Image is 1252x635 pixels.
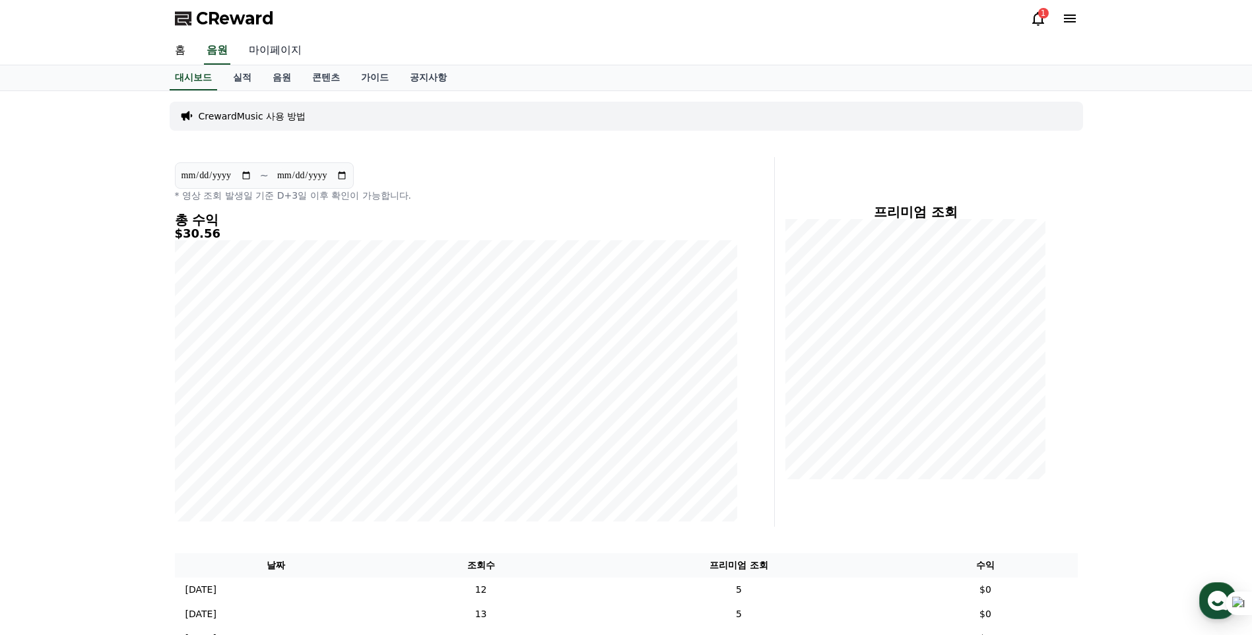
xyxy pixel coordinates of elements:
[204,37,230,65] a: 음원
[175,227,737,240] h5: $30.56
[196,8,274,29] span: CReward
[378,553,585,578] th: 조회수
[1038,8,1049,18] div: 1
[185,607,216,621] p: [DATE]
[42,438,49,449] span: 홈
[378,602,585,626] td: 13
[893,602,1077,626] td: $0
[584,553,893,578] th: 프리미엄 조회
[175,213,737,227] h4: 총 수익
[893,553,1077,578] th: 수익
[399,65,457,90] a: 공지사항
[1030,11,1046,26] a: 1
[893,578,1077,602] td: $0
[87,418,170,451] a: 대화
[262,65,302,90] a: 음원
[378,578,585,602] td: 12
[222,65,262,90] a: 실적
[170,65,217,90] a: 대시보드
[175,189,737,202] p: * 영상 조회 발생일 기준 D+3일 이후 확인이 가능합니다.
[121,439,137,450] span: 대화
[204,438,220,449] span: 설정
[584,602,893,626] td: 5
[175,553,378,578] th: 날짜
[302,65,350,90] a: 콘텐츠
[164,37,196,65] a: 홈
[170,418,253,451] a: 설정
[350,65,399,90] a: 가이드
[785,205,1046,219] h4: 프리미엄 조회
[260,168,269,184] p: ~
[185,583,216,597] p: [DATE]
[199,110,306,123] a: CrewardMusic 사용 방법
[4,418,87,451] a: 홈
[584,578,893,602] td: 5
[175,8,274,29] a: CReward
[238,37,312,65] a: 마이페이지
